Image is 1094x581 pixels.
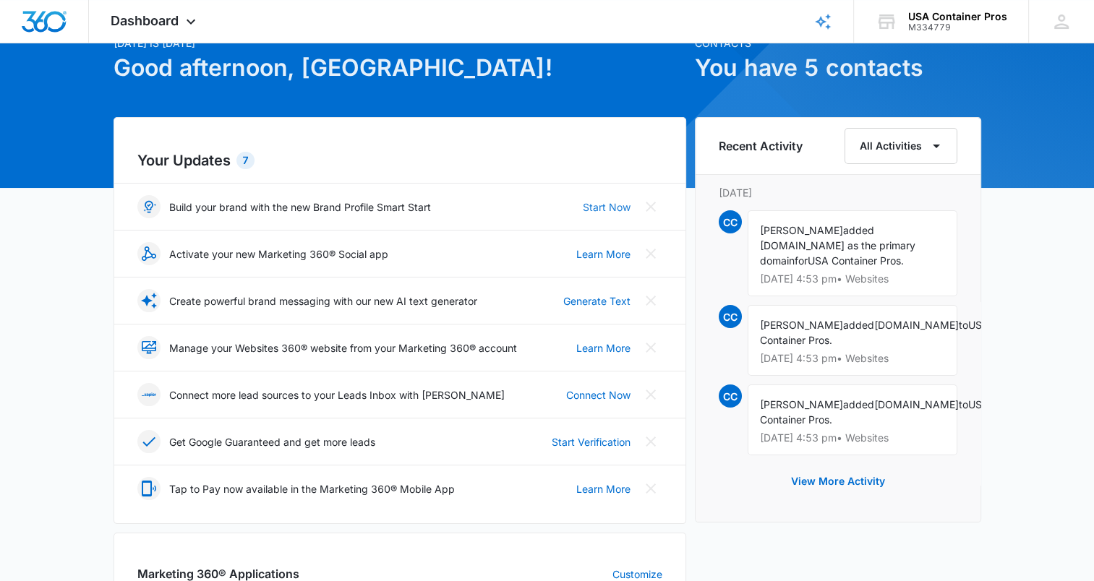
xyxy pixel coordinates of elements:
[760,398,843,410] span: [PERSON_NAME]
[719,185,957,200] p: [DATE]
[845,128,957,164] button: All Activities
[639,195,662,218] button: Close
[639,383,662,406] button: Close
[236,152,255,169] div: 7
[576,246,631,262] a: Learn More
[111,13,179,28] span: Dashboard
[777,464,899,499] button: View More Activity
[639,242,662,265] button: Close
[808,254,904,267] span: USA Container Pros.
[843,398,874,410] span: added
[552,434,631,449] a: Start Verification
[795,254,808,267] span: for
[114,51,686,85] h1: Good afternoon, [GEOGRAPHIC_DATA]!
[169,434,375,449] p: Get Google Guaranteed and get more leads
[639,430,662,453] button: Close
[874,398,959,410] span: [DOMAIN_NAME]
[695,51,981,85] h1: You have 5 contacts
[169,293,477,309] p: Create powerful brand messaging with our new AI text generator
[719,305,742,328] span: CC
[760,353,945,363] p: [DATE] 4:53 pm • Websites
[169,199,431,215] p: Build your brand with the new Brand Profile Smart Start
[760,224,843,236] span: [PERSON_NAME]
[169,387,505,403] p: Connect more lead sources to your Leads Inbox with [PERSON_NAME]
[639,336,662,359] button: Close
[639,289,662,312] button: Close
[719,210,742,233] span: CC
[169,481,455,496] p: Tap to Pay now available in the Marketing 360® Mobile App
[760,433,945,443] p: [DATE] 4:53 pm • Websites
[576,481,631,496] a: Learn More
[583,199,631,215] a: Start Now
[843,319,874,331] span: added
[169,246,388,262] p: Activate your new Marketing 360® Social app
[576,340,631,356] a: Learn More
[137,150,662,171] h2: Your Updates
[760,274,945,284] p: [DATE] 4:53 pm • Websites
[760,224,915,267] span: added [DOMAIN_NAME] as the primary domain
[874,319,959,331] span: [DOMAIN_NAME]
[959,398,968,410] span: to
[719,384,742,408] span: CC
[639,477,662,500] button: Close
[169,340,517,356] p: Manage your Websites 360® website from your Marketing 360® account
[719,137,803,155] h6: Recent Activity
[908,11,1007,22] div: account name
[908,22,1007,33] div: account id
[566,387,631,403] a: Connect Now
[959,319,968,331] span: to
[760,319,843,331] span: [PERSON_NAME]
[563,293,631,309] a: Generate Text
